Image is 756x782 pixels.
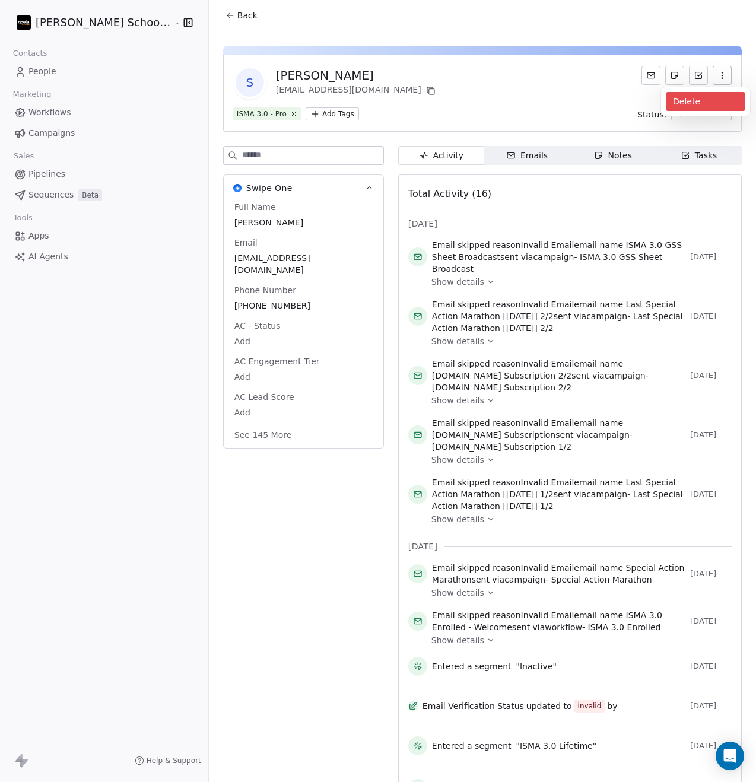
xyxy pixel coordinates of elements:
[28,250,68,263] span: AI Agents
[276,67,438,84] div: [PERSON_NAME]
[147,756,201,765] span: Help & Support
[224,175,383,201] button: Swipe OneSwipe One
[521,611,574,620] span: Invalid Email
[234,371,373,383] span: Add
[423,700,524,712] span: Email Verification Status
[431,454,484,466] span: Show details
[234,300,373,311] span: [PHONE_NUMBER]
[237,9,258,21] span: Back
[432,417,685,453] span: reason email name sent via campaign -
[681,150,717,162] div: Tasks
[28,106,71,119] span: Workflows
[521,478,574,487] span: Invalid Email
[232,391,297,403] span: AC Lead Score
[588,622,661,632] span: ISMA 3.0 Enrolled
[526,700,572,712] span: updated to
[36,15,171,30] span: [PERSON_NAME] School of Finance LLP
[14,12,165,33] button: [PERSON_NAME] School of Finance LLP
[227,424,298,446] button: See 145 More
[516,660,557,672] span: "Inactive"
[521,359,574,368] span: Invalid Email
[224,201,383,448] div: Swipe OneSwipe One
[431,335,484,347] span: Show details
[276,84,438,98] div: [EMAIL_ADDRESS][DOMAIN_NAME]
[578,700,602,712] div: invalid
[432,298,685,334] span: reason email name sent via campaign -
[78,189,102,201] span: Beta
[521,418,574,428] span: Invalid Email
[432,476,685,512] span: reason email name sent via campaign -
[9,226,199,246] a: Apps
[594,150,632,162] div: Notes
[432,240,490,250] span: Email skipped
[690,430,732,440] span: [DATE]
[432,611,490,620] span: Email skipped
[28,189,74,201] span: Sequences
[690,569,732,578] span: [DATE]
[9,247,199,266] a: AI Agents
[716,742,744,770] div: Open Intercom Messenger
[17,15,31,30] img: Zeeshan%20Neck%20Print%20Dark.png
[432,660,512,672] span: Entered a segment
[431,587,484,599] span: Show details
[8,209,37,227] span: Tools
[234,335,373,347] span: Add
[690,252,732,262] span: [DATE]
[28,65,56,78] span: People
[9,103,199,122] a: Workflows
[432,371,571,380] span: [DOMAIN_NAME] Subscription 2/2
[521,240,574,250] span: Invalid Email
[431,395,723,406] a: Show details
[432,418,490,428] span: Email skipped
[431,454,723,466] a: Show details
[232,355,322,367] span: AC Engagement Tier
[306,107,359,120] button: Add Tags
[135,756,201,765] a: Help & Support
[607,700,617,712] span: by
[218,5,265,26] button: Back
[431,395,484,406] span: Show details
[637,109,666,120] span: Status:
[431,587,723,599] a: Show details
[431,513,484,525] span: Show details
[432,442,571,452] span: [DOMAIN_NAME] Subscription 1/2
[521,563,574,573] span: Invalid Email
[431,335,723,347] a: Show details
[521,300,574,309] span: Invalid Email
[431,276,484,288] span: Show details
[8,44,52,62] span: Contacts
[431,634,723,646] a: Show details
[506,150,548,162] div: Emails
[690,741,732,751] span: [DATE]
[28,127,75,139] span: Campaigns
[690,701,732,711] span: [DATE]
[408,188,491,199] span: Total Activity (16)
[432,383,571,392] span: [DOMAIN_NAME] Subscription 2/2
[408,541,437,552] span: [DATE]
[28,230,49,242] span: Apps
[516,740,597,752] span: "ISMA 3.0 Lifetime"
[408,218,437,230] span: [DATE]
[690,311,732,321] span: [DATE]
[9,62,199,81] a: People
[232,237,260,249] span: Email
[9,185,199,205] a: SequencesBeta
[237,109,287,119] div: ISMA 3.0 - Pro
[690,662,732,671] span: [DATE]
[432,563,490,573] span: Email skipped
[28,168,65,180] span: Pipelines
[666,92,745,111] div: Delete
[690,371,732,380] span: [DATE]
[234,217,373,228] span: [PERSON_NAME]
[236,68,264,97] span: S
[690,489,732,499] span: [DATE]
[432,562,685,586] span: reason email name sent via campaign -
[431,513,723,525] a: Show details
[551,575,652,584] span: Special Action Marathon
[9,164,199,184] a: Pipelines
[432,359,490,368] span: Email skipped
[8,85,56,103] span: Marketing
[233,184,242,192] img: Swipe One
[432,239,685,275] span: reason email name sent via campaign -
[8,147,39,165] span: Sales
